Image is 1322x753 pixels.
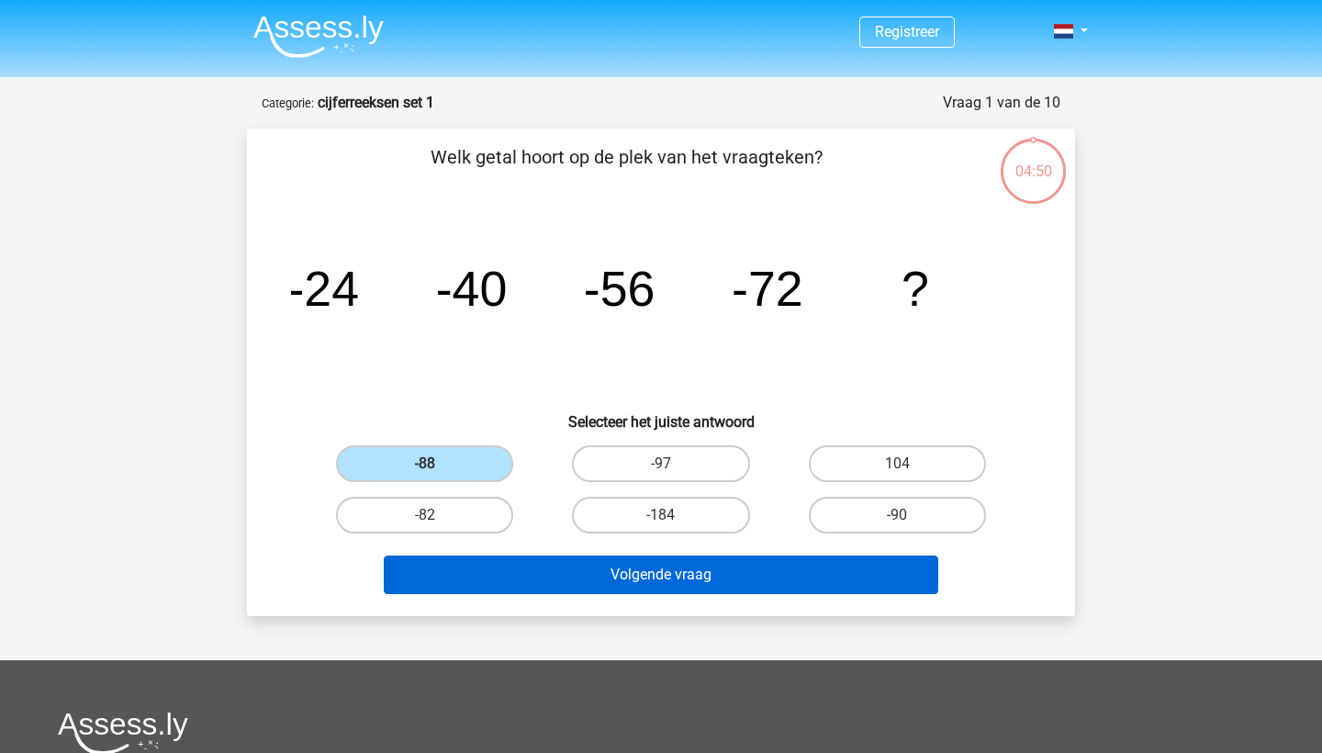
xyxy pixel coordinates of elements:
[999,137,1068,183] div: 04:50
[318,94,434,111] strong: cijferreeksen set 1
[384,556,939,594] button: Volgende vraag
[336,445,513,482] label: -88
[276,143,977,198] p: Welk getal hoort op de plek van het vraagteken?
[572,445,749,482] label: -97
[276,399,1046,431] h6: Selecteer het juiste antwoord
[336,497,513,534] label: -82
[943,92,1060,114] div: Vraag 1 van de 10
[875,23,939,40] a: Registreer
[253,15,384,58] img: Assessly
[732,261,803,316] tspan: -72
[436,261,508,316] tspan: -40
[572,497,749,534] label: -184
[902,261,929,316] tspan: ?
[584,261,655,316] tspan: -56
[262,96,314,110] small: Categorie:
[809,497,986,534] label: -90
[809,445,986,482] label: 104
[287,261,359,316] tspan: -24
